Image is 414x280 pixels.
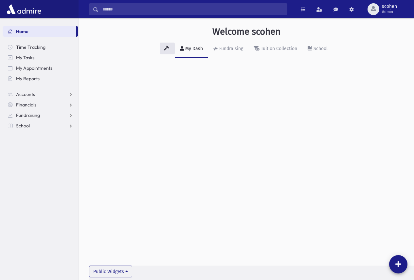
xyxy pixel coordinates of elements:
[16,123,30,129] span: School
[382,9,397,14] span: Admin
[3,73,78,84] a: My Reports
[3,42,78,52] a: Time Tracking
[16,91,35,97] span: Accounts
[16,76,40,82] span: My Reports
[16,28,28,34] span: Home
[3,26,76,37] a: Home
[208,40,248,58] a: Fundraising
[382,4,397,9] span: scohen
[3,121,78,131] a: School
[218,46,243,51] div: Fundraising
[3,110,78,121] a: Fundraising
[184,46,203,51] div: My Dash
[16,102,36,108] span: Financials
[99,3,287,15] input: Search
[248,40,302,58] a: Tuition Collection
[175,40,208,58] a: My Dash
[16,112,40,118] span: Fundraising
[16,65,52,71] span: My Appointments
[212,26,280,37] h3: Welcome scohen
[260,46,297,51] div: Tuition Collection
[3,100,78,110] a: Financials
[16,44,45,50] span: Time Tracking
[89,266,132,277] button: Public Widgets
[312,46,328,51] div: School
[3,63,78,73] a: My Appointments
[302,40,333,58] a: School
[5,3,43,16] img: AdmirePro
[3,89,78,100] a: Accounts
[16,55,34,61] span: My Tasks
[3,52,78,63] a: My Tasks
